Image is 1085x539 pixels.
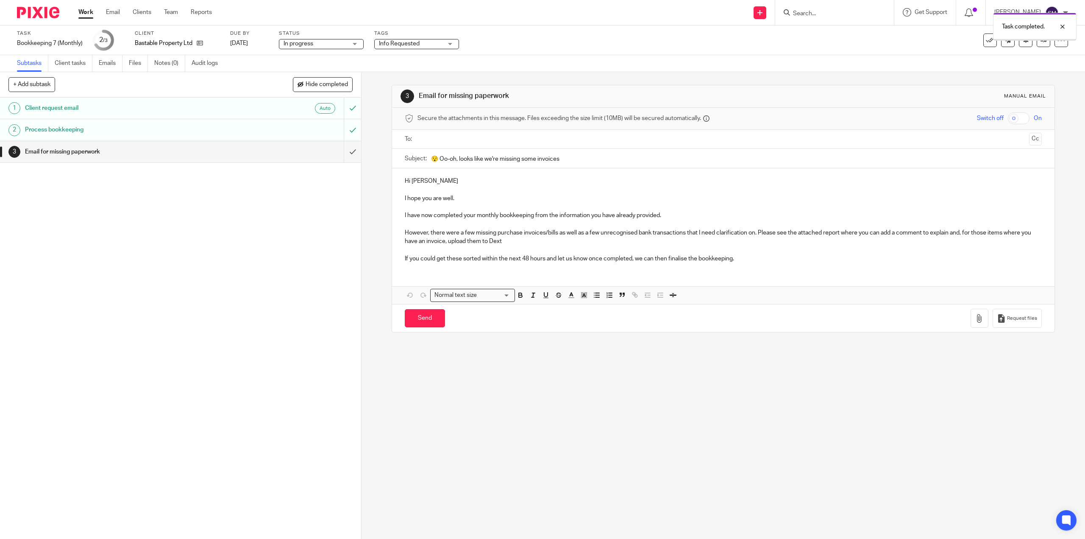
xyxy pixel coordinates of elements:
a: Emails [99,55,122,72]
h1: Email for missing paperwork [25,145,232,158]
span: [DATE] [230,40,248,46]
h1: Client request email [25,102,232,115]
p: Hi [PERSON_NAME] [405,177,1041,185]
div: 3 [401,89,414,103]
h1: Email for missing paperwork [419,92,741,101]
div: Bookkeeping 7 (Monthly) [17,39,83,47]
button: Hide completed [293,77,353,92]
button: + Add subtask [8,77,55,92]
label: Task [17,30,83,37]
a: Audit logs [192,55,224,72]
label: Due by [230,30,268,37]
a: Files [129,55,148,72]
span: Hide completed [306,81,348,88]
input: Search for option [479,291,510,300]
a: Subtasks [17,55,48,72]
div: 2 [8,124,20,136]
a: Notes (0) [154,55,185,72]
div: 2 [99,35,108,45]
span: On [1034,114,1042,123]
label: Status [279,30,364,37]
input: Send [405,309,445,327]
div: 3 [8,146,20,158]
div: Manual email [1004,93,1046,100]
label: Client [135,30,220,37]
label: Subject: [405,154,427,163]
div: 1 [8,102,20,114]
a: Work [78,8,93,17]
a: Client tasks [55,55,92,72]
h1: Process bookkeeping [25,123,232,136]
p: Bastable Property Ltd [135,39,192,47]
span: Switch off [977,114,1004,123]
span: Secure the attachments in this message. Files exceeding the size limit (10MB) will be secured aut... [417,114,701,123]
label: Tags [374,30,459,37]
span: Info Requested [379,41,420,47]
small: /3 [103,38,108,43]
label: To: [405,135,414,143]
a: Team [164,8,178,17]
a: Reports [191,8,212,17]
span: Normal text size [432,291,479,300]
p: I have now completed your monthly bookkeeping from the information you have already provided. [405,211,1041,220]
div: Search for option [430,289,515,302]
img: svg%3E [1045,6,1059,20]
p: If you could get these sorted within the next 48 hours and let us know once completed, we can the... [405,254,1041,263]
button: Request files [993,309,1042,328]
span: In progress [284,41,313,47]
button: Cc [1029,133,1042,145]
img: Pixie [17,7,59,18]
p: Task completed. [1002,22,1045,31]
a: Clients [133,8,151,17]
div: Auto [315,103,335,114]
p: I hope you are well. [405,194,1041,203]
a: Email [106,8,120,17]
span: Request files [1007,315,1037,322]
p: However, there were a few missing purchase invoices/bills as well as a few unrecognised bank tran... [405,229,1041,246]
